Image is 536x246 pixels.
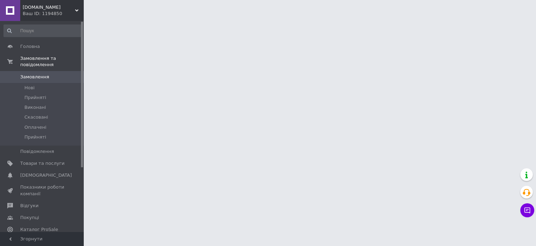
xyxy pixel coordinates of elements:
span: Покупці [20,215,39,221]
span: Товари та послуги [20,160,65,167]
span: Оплачені [24,124,46,131]
input: Пошук [3,24,82,37]
span: Замовлення та повідомлення [20,55,84,68]
span: Відгуки [20,203,38,209]
span: Головна [20,43,40,50]
span: Нові [24,85,35,91]
span: Tehnolyuks.com.ua [23,4,75,10]
span: Замовлення [20,74,49,80]
span: Повідомлення [20,148,54,155]
span: Виконані [24,104,46,111]
span: Прийняті [24,94,46,101]
span: Скасовані [24,114,48,120]
span: [DEMOGRAPHIC_DATA] [20,172,72,178]
span: Показники роботи компанії [20,184,65,197]
button: Чат з покупцем [520,203,534,217]
span: Каталог ProSale [20,226,58,233]
div: Ваш ID: 1194850 [23,10,84,17]
span: Прийняті [24,134,46,140]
